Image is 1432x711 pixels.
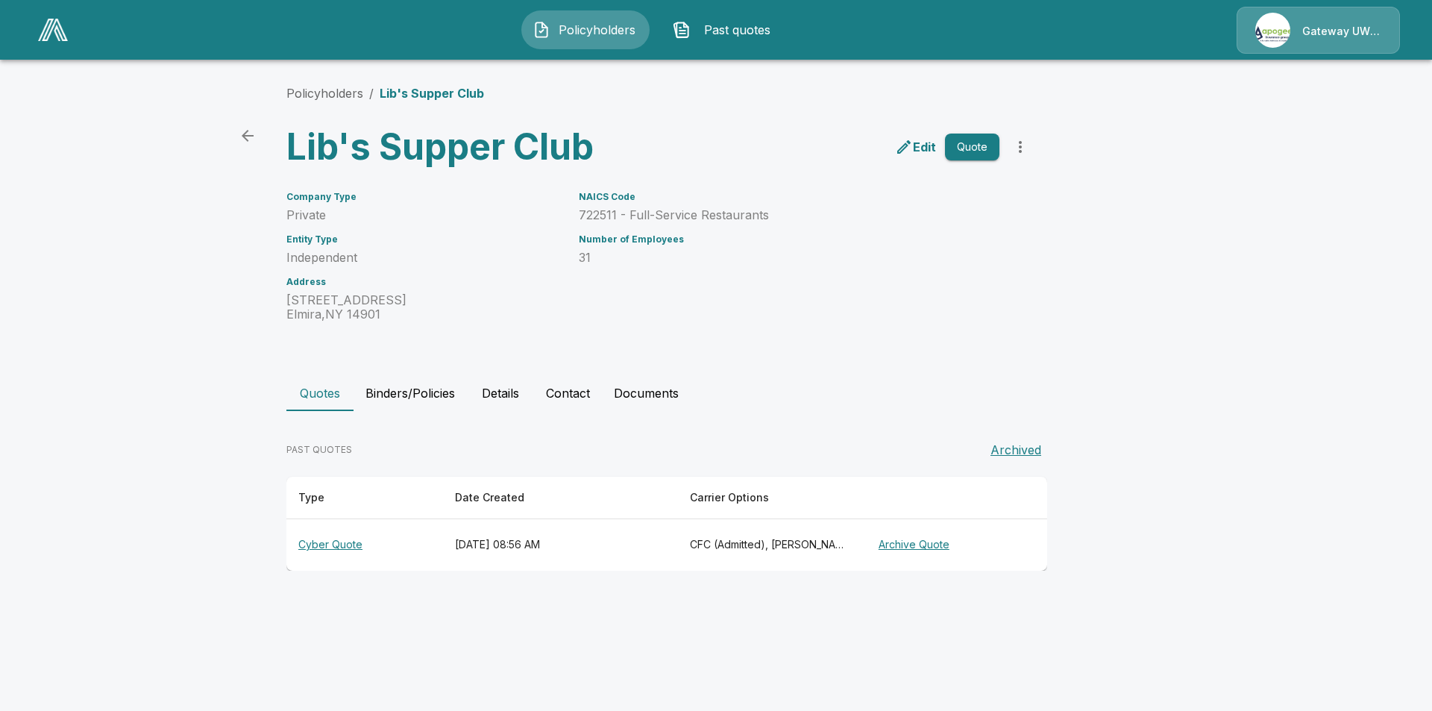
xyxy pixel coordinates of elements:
h6: Company Type [286,192,561,202]
li: / [369,84,374,102]
span: Past quotes [697,21,779,39]
th: Type [286,477,443,519]
div: policyholder tabs [286,375,1146,411]
button: Past quotes IconPast quotes [662,10,790,49]
th: Cyber Quote [286,519,443,571]
img: AA Logo [38,19,68,41]
h6: Number of Employees [579,234,999,245]
p: 722511 - Full-Service Restaurants [579,208,999,222]
p: 31 [579,251,999,265]
a: edit [892,135,939,159]
button: Contact [534,375,602,411]
button: Policyholders IconPolicyholders [521,10,650,49]
button: Archive Quote [873,531,955,559]
p: [STREET_ADDRESS] Elmira , NY 14901 [286,293,561,322]
button: Documents [602,375,691,411]
button: Quotes [286,375,354,411]
button: Binders/Policies [354,375,467,411]
th: Date Created [443,477,678,519]
a: Policyholders [286,86,363,101]
p: Independent [286,251,561,265]
p: Edit [913,138,936,156]
h3: Lib's Supper Club [286,126,655,168]
h6: Address [286,277,561,287]
nav: breadcrumb [286,84,484,102]
img: Past quotes Icon [673,21,691,39]
th: CFC (Admitted), Beazley, Tokio Marine TMHCC (Non-Admitted), At-Bay (Non-Admitted), Coalition (Non... [678,519,861,571]
th: Carrier Options [678,477,861,519]
span: Policyholders [556,21,638,39]
p: PAST QUOTES [286,443,352,457]
h6: Entity Type [286,234,561,245]
th: [DATE] 08:56 AM [443,519,678,571]
table: responsive table [286,477,1047,571]
button: more [1005,132,1035,162]
p: Lib's Supper Club [380,84,484,102]
button: Quote [945,134,999,161]
p: Private [286,208,561,222]
button: Archived [984,435,1047,465]
button: Details [467,375,534,411]
img: Policyholders Icon [533,21,550,39]
a: back [233,121,263,151]
h6: NAICS Code [579,192,999,202]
